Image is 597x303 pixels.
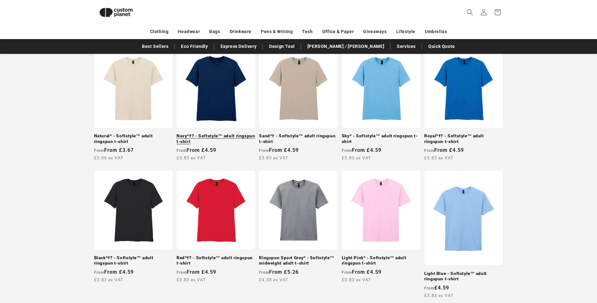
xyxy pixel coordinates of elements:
[302,26,313,37] a: Tech
[230,26,251,37] a: Drinkware
[304,41,387,52] a: [PERSON_NAME] / [PERSON_NAME]
[266,41,298,52] a: Design Tool
[425,41,458,52] a: Quick Quote
[425,26,447,37] a: Umbrellas
[177,255,255,266] a: Red*†? - Softstyle™ adult ringspun t-shirt
[342,255,420,266] a: Light Pink* - Softstyle™ adult ringspun t-shirt
[94,133,173,144] a: Natural* - Softstyle™ adult ringspun t-shirt
[259,255,338,266] a: Ringspun Sport Grey* - Softstyle™ midweight adult t-shirt
[424,133,503,144] a: Royal*†? - Softstyle™ adult ringspun t-shirt
[396,26,415,37] a: Lifestyle
[363,26,386,37] a: Giveaways
[94,255,173,266] a: Black*†? - Softstyle™ adult ringspun t-shirt
[94,3,138,22] img: Custom Planet
[139,41,172,52] a: Best Sellers
[492,235,597,303] div: Widget pro chat
[150,26,169,37] a: Clothing
[177,133,255,144] a: Navy*†? - Softstyle™ adult ringspun t-shirt
[259,133,338,144] a: Sand*† - Softstyle™ adult ringspun t-shirt
[492,235,597,303] iframe: Chat Widget
[463,5,477,19] summary: Search
[394,41,419,52] a: Services
[178,26,200,37] a: Headwear
[424,271,503,282] a: Light Blue - Softstyle™ adult ringspun t-shirt
[178,41,211,52] a: Eco Friendly
[209,26,220,37] a: Bags
[342,133,420,144] a: Sky* - Softstyle™ adult ringspun t-shirt
[322,26,354,37] a: Office & Paper
[261,26,293,37] a: Pens & Writing
[217,41,260,52] a: Express Delivery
